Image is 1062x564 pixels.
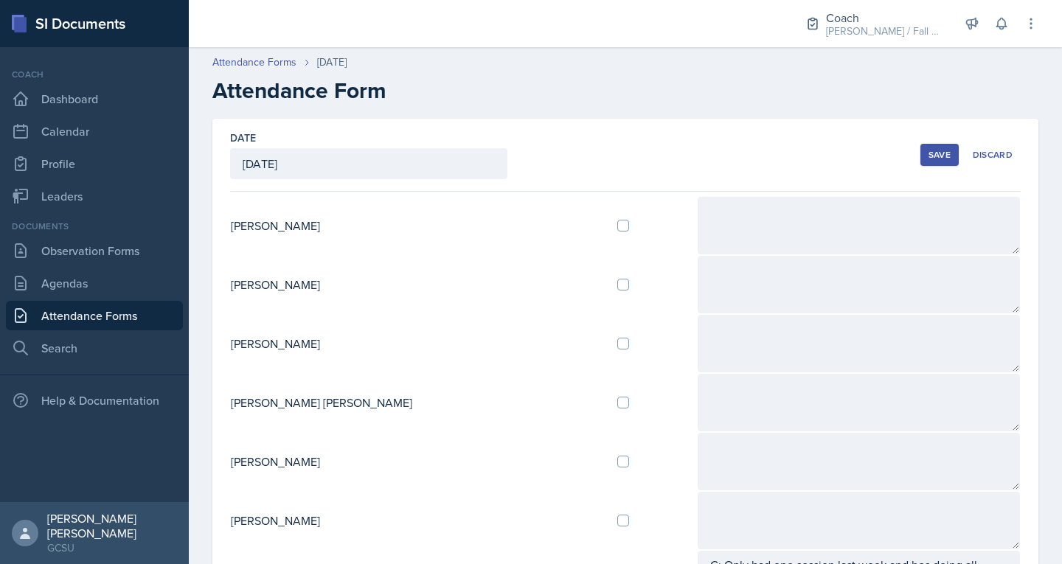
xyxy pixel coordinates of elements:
div: Coach [6,68,183,81]
div: [PERSON_NAME] / Fall 2025 [826,24,944,39]
h2: Attendance Form [212,77,1038,104]
button: Save [920,144,959,166]
a: Search [6,333,183,363]
div: Documents [6,220,183,233]
td: [PERSON_NAME] [230,491,605,550]
a: Profile [6,149,183,178]
div: Help & Documentation [6,386,183,415]
div: GCSU [47,540,177,555]
div: Discard [973,149,1013,161]
a: Leaders [6,181,183,211]
td: [PERSON_NAME] [230,255,605,314]
div: [PERSON_NAME] [PERSON_NAME] [47,511,177,540]
a: Calendar [6,116,183,146]
td: [PERSON_NAME] [230,432,605,491]
button: Discard [965,144,1021,166]
td: [PERSON_NAME] [230,196,605,255]
a: Attendance Forms [212,55,296,70]
a: Observation Forms [6,236,183,265]
label: Date [230,130,256,145]
a: Dashboard [6,84,183,114]
td: [PERSON_NAME] [PERSON_NAME] [230,373,605,432]
a: Attendance Forms [6,301,183,330]
div: Save [929,149,951,161]
div: [DATE] [317,55,347,70]
div: Coach [826,9,944,27]
td: [PERSON_NAME] [230,314,605,373]
a: Agendas [6,268,183,298]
